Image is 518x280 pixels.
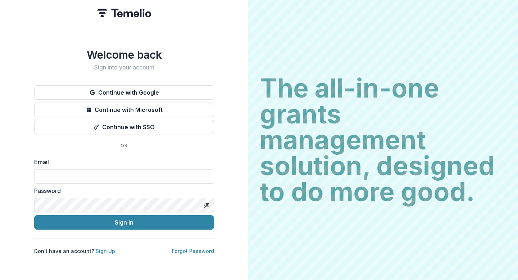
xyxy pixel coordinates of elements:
[34,247,115,255] p: Don't have an account?
[34,186,210,195] label: Password
[34,103,214,117] button: Continue with Microsoft
[34,64,214,71] h2: Sign into your account
[34,120,214,134] button: Continue with SSO
[97,9,151,17] img: Temelio
[34,158,210,166] label: Email
[34,215,214,230] button: Sign In
[34,85,214,100] button: Continue with Google
[96,248,115,254] a: Sign Up
[201,199,213,211] button: Toggle password visibility
[34,48,214,61] h1: Welcome back
[172,248,214,254] a: Forgot Password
